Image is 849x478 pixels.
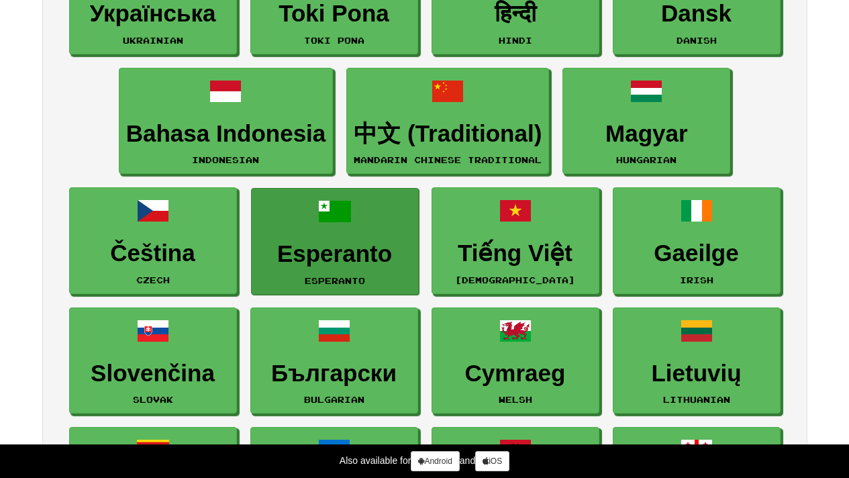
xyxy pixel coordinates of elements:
[620,1,773,27] h3: Dansk
[562,68,730,175] a: MagyarHungarian
[250,307,418,414] a: БългарскиBulgarian
[570,121,723,147] h3: Magyar
[411,451,459,471] a: Android
[123,36,183,45] small: Ukrainian
[251,188,419,295] a: EsperantoEsperanto
[613,307,781,414] a: LietuviųLithuanian
[439,240,592,267] h3: Tiếng Việt
[432,307,599,414] a: CymraegWelsh
[620,240,773,267] h3: Gaeilge
[77,361,230,387] h3: Slovenčina
[69,307,237,414] a: SlovenčinaSlovak
[304,395,364,404] small: Bulgarian
[354,155,542,164] small: Mandarin Chinese Traditional
[677,36,717,45] small: Danish
[304,36,364,45] small: Toki Pona
[77,240,230,267] h3: Čeština
[439,1,592,27] h3: हिन्दी
[133,395,173,404] small: Slovak
[620,361,773,387] h3: Lietuvių
[613,187,781,294] a: GaeilgeIrish
[258,241,411,267] h3: Esperanto
[663,395,730,404] small: Lithuanian
[119,68,334,175] a: Bahasa IndonesiaIndonesian
[499,395,532,404] small: Welsh
[136,275,170,285] small: Czech
[354,121,542,147] h3: 中文 (Traditional)
[499,36,532,45] small: Hindi
[475,451,509,471] a: iOS
[258,1,411,27] h3: Toki Pona
[455,275,575,285] small: [DEMOGRAPHIC_DATA]
[680,275,713,285] small: Irish
[616,155,677,164] small: Hungarian
[305,276,365,285] small: Esperanto
[346,68,549,175] a: 中文 (Traditional)Mandarin Chinese Traditional
[258,361,411,387] h3: Български
[126,121,326,147] h3: Bahasa Indonesia
[77,1,230,27] h3: Українська
[69,187,237,294] a: ČeštinaCzech
[192,155,259,164] small: Indonesian
[432,187,599,294] a: Tiếng Việt[DEMOGRAPHIC_DATA]
[439,361,592,387] h3: Cymraeg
